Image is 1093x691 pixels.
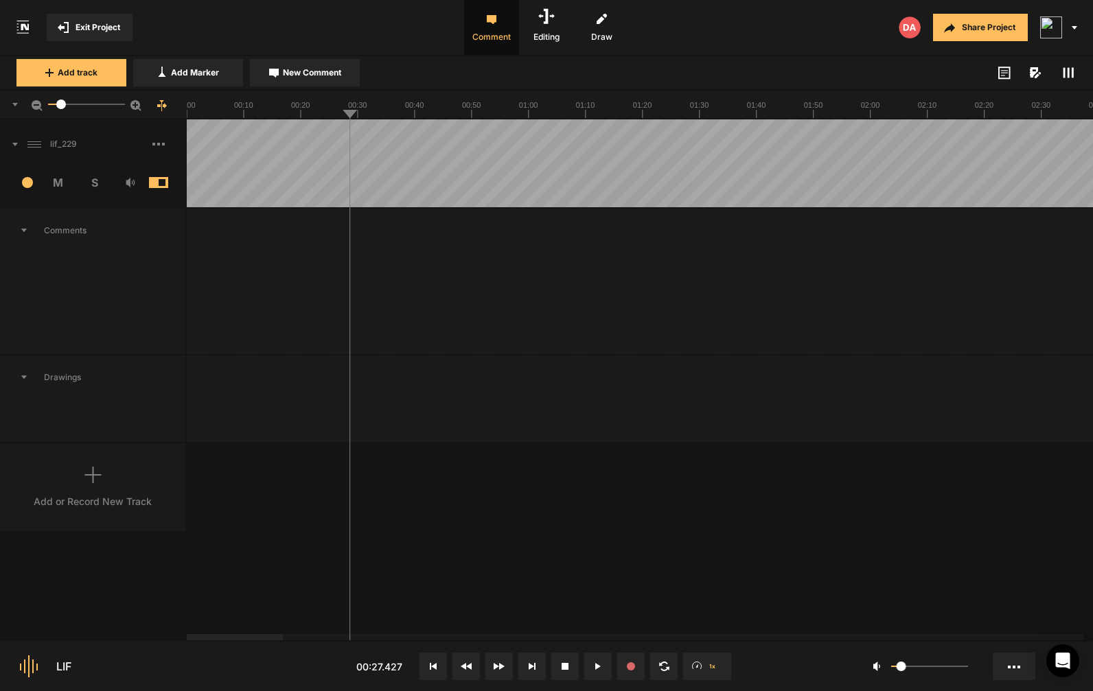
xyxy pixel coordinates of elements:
span: Exit Project [76,21,120,34]
div: Open Intercom Messenger [1046,644,1079,677]
text: 00:40 [405,101,424,109]
text: 01:20 [633,101,652,109]
text: 00:30 [348,101,367,109]
text: 01:50 [804,101,823,109]
div: Add or Record New Track [34,494,152,508]
text: 02:30 [1032,101,1051,109]
text: 01:30 [690,101,709,109]
text: 01:10 [576,101,595,109]
button: Add track [16,59,126,86]
span: Add track [58,67,97,79]
text: 01:40 [747,101,766,109]
img: letters [899,16,921,38]
span: M [41,174,77,191]
button: Share Project [933,14,1028,41]
text: 00:50 [462,101,481,109]
button: 1x [683,653,731,680]
text: 00:20 [291,101,310,109]
span: 00:27.427 [356,661,402,672]
text: 02:00 [861,101,880,109]
text: 02:20 [975,101,994,109]
span: S [76,174,113,191]
span: Add Marker [171,67,219,79]
text: 01:00 [519,101,538,109]
div: LIF [56,658,71,675]
text: 02:10 [918,101,937,109]
button: New Comment [250,59,360,86]
span: New Comment [283,67,341,79]
span: lif_229 [45,138,152,150]
button: Exit Project [47,14,133,41]
text: 00:10 [234,101,253,109]
button: Add Marker [133,59,243,86]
